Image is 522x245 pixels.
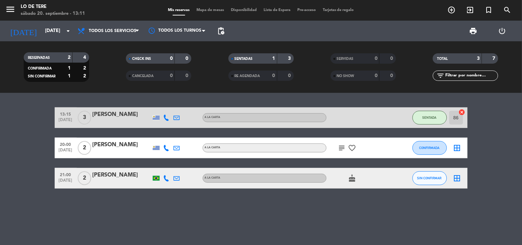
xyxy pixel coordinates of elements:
[132,57,151,61] span: CHECK INS
[57,178,74,186] span: [DATE]
[78,111,91,125] span: 3
[28,75,55,78] span: SIN CONFIRMAR
[466,6,475,14] i: exit_to_app
[68,55,71,60] strong: 2
[186,56,190,61] strong: 0
[348,144,356,152] i: favorite_border
[459,109,466,116] i: cancel
[83,55,87,60] strong: 4
[390,56,394,61] strong: 0
[68,66,71,71] strong: 1
[193,8,227,12] span: Mapa de mesas
[93,110,151,119] div: [PERSON_NAME]
[498,27,507,35] i: power_settings_new
[337,57,354,61] span: SERVIDAS
[453,174,461,182] i: border_all
[5,4,15,17] button: menu
[423,116,437,119] span: SENTADA
[78,171,91,185] span: 2
[273,56,275,61] strong: 1
[21,10,85,17] div: sábado 20. septiembre - 13:11
[68,74,71,78] strong: 1
[294,8,319,12] span: Pre-acceso
[227,8,260,12] span: Disponibilidad
[448,6,456,14] i: add_circle_outline
[57,140,74,148] span: 20:00
[493,56,497,61] strong: 7
[337,74,354,78] span: NO SHOW
[503,6,512,14] i: search
[477,56,480,61] strong: 3
[57,118,74,126] span: [DATE]
[419,146,440,150] span: CONFIRMADA
[28,67,52,70] span: CONFIRMADA
[186,73,190,78] strong: 0
[89,29,136,33] span: Todos los servicios
[78,141,91,155] span: 2
[375,73,377,78] strong: 0
[132,74,153,78] span: CANCELADA
[445,72,498,79] input: Filtrar por nombre...
[485,6,493,14] i: turned_in_not
[469,27,478,35] span: print
[57,148,74,156] span: [DATE]
[436,72,445,80] i: filter_list
[417,176,442,180] span: SIN CONFIRMAR
[453,144,461,152] i: border_all
[437,57,448,61] span: TOTAL
[375,56,377,61] strong: 0
[21,3,85,10] div: Lo de Tere
[205,146,221,149] span: A la carta
[338,144,346,152] i: subject
[93,171,151,180] div: [PERSON_NAME]
[260,8,294,12] span: Lista de Espera
[83,74,87,78] strong: 2
[217,27,225,35] span: pending_actions
[235,74,260,78] span: RE AGENDADA
[390,73,394,78] strong: 0
[5,4,15,14] i: menu
[64,27,72,35] i: arrow_drop_down
[288,56,292,61] strong: 3
[28,56,50,60] span: RESERVADAS
[235,57,253,61] span: SENTADAS
[413,141,447,155] button: CONFIRMADA
[170,73,173,78] strong: 0
[288,73,292,78] strong: 0
[319,8,358,12] span: Tarjetas de regalo
[205,177,221,179] span: A la carta
[488,21,517,41] div: LOG OUT
[413,111,447,125] button: SENTADA
[57,170,74,178] span: 21:00
[93,140,151,149] div: [PERSON_NAME]
[205,116,221,119] span: A la carta
[273,73,275,78] strong: 0
[164,8,193,12] span: Mis reservas
[170,56,173,61] strong: 0
[83,66,87,71] strong: 2
[5,23,42,39] i: [DATE]
[348,174,356,182] i: cake
[413,171,447,185] button: SIN CONFIRMAR
[57,110,74,118] span: 13:15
